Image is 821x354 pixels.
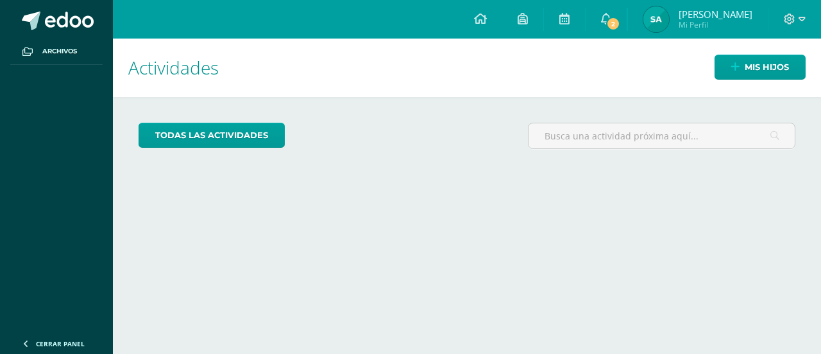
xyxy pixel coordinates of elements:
span: Mis hijos [745,55,789,79]
span: [PERSON_NAME] [679,8,752,21]
h1: Actividades [128,39,806,97]
input: Busca una actividad próxima aquí... [529,123,795,148]
span: Cerrar panel [36,339,85,348]
span: Archivos [42,46,77,57]
a: todas las Actividades [139,123,285,148]
a: Mis hijos [715,55,806,80]
span: Mi Perfil [679,19,752,30]
img: a647c2c6b47945dee9b34a10eee225fd.png [643,6,669,32]
span: 2 [606,17,620,31]
a: Archivos [10,39,103,65]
